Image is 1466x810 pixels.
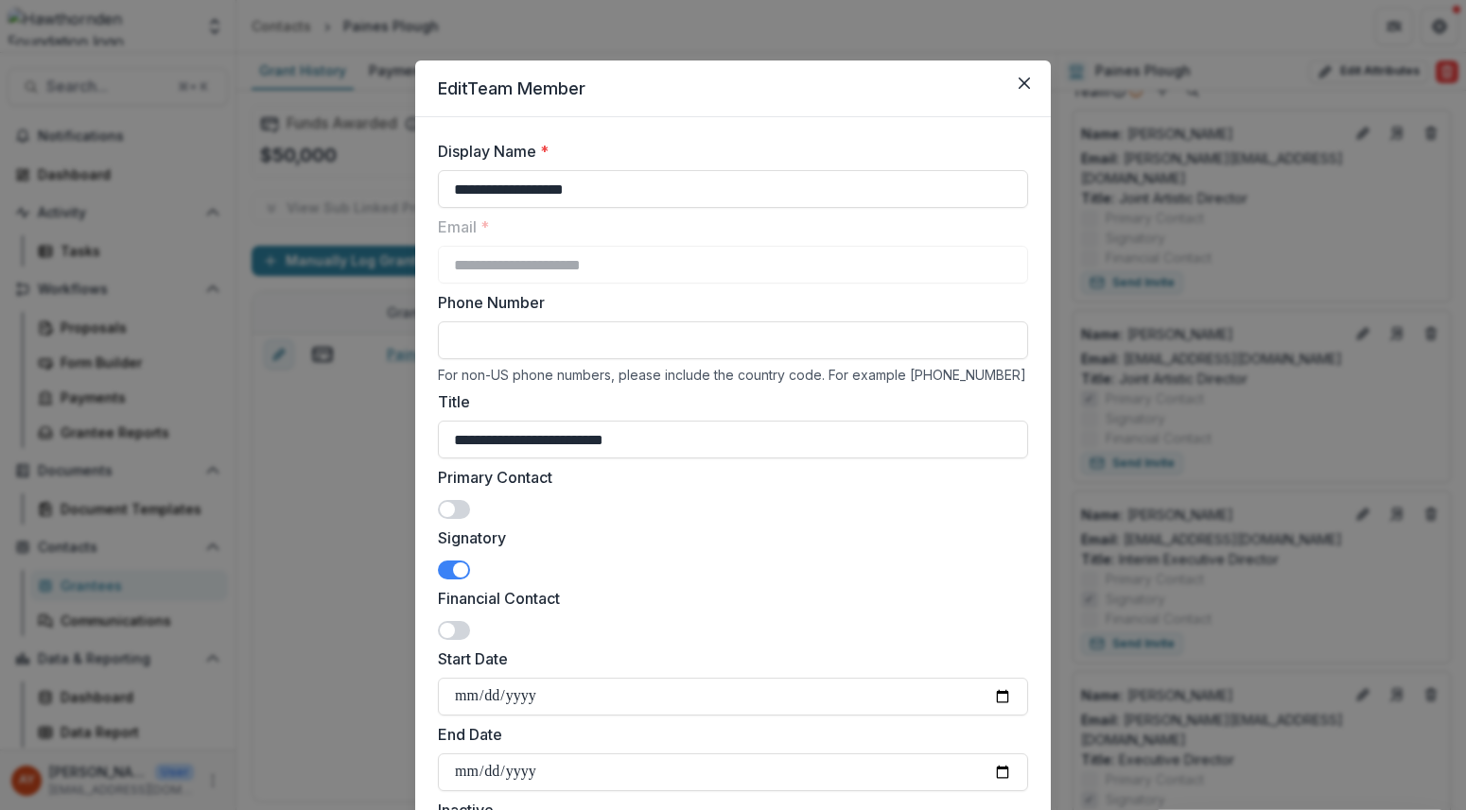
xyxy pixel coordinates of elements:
label: Start Date [438,647,1017,670]
label: Email [438,215,1017,238]
div: For non-US phone numbers, please include the country code. For example [PHONE_NUMBER] [438,367,1028,383]
label: Title [438,390,1017,413]
label: Display Name [438,140,1017,163]
button: Close [1009,68,1039,98]
label: Signatory [438,526,1017,549]
label: End Date [438,723,1017,746]
header: Edit Team Member [415,60,1051,117]
label: Primary Contact [438,466,1017,489]
label: Financial Contact [438,587,1017,610]
label: Phone Number [438,291,1017,314]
